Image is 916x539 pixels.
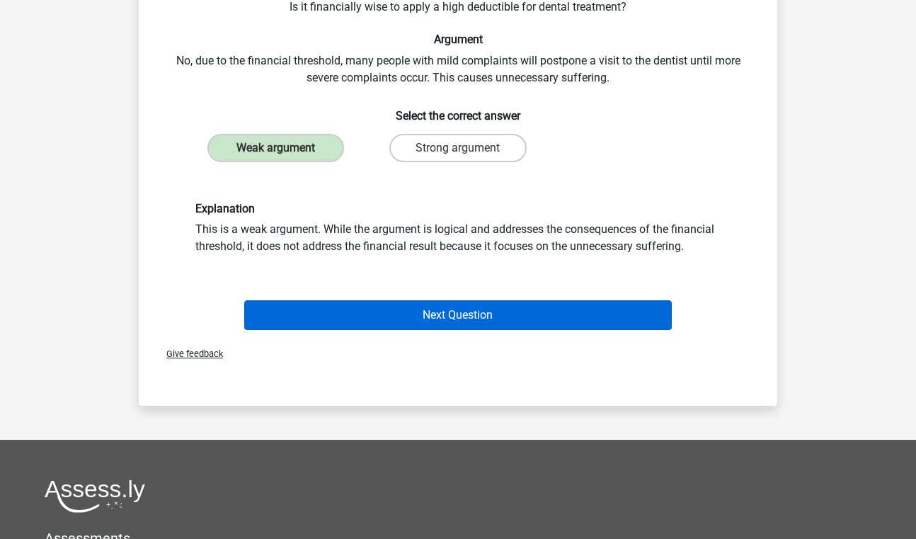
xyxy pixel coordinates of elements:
[195,202,721,215] h6: Explanation
[45,480,145,513] img: Assessly logo
[207,134,344,162] label: Weak argument
[244,300,672,330] button: Next Question
[185,202,731,255] div: This is a weak argument. While the argument is logical and addresses the consequences of the fina...
[161,98,755,123] h6: Select the correct answer
[161,33,755,46] h6: Argument
[155,348,223,359] span: Give feedback
[389,134,526,162] label: Strong argument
